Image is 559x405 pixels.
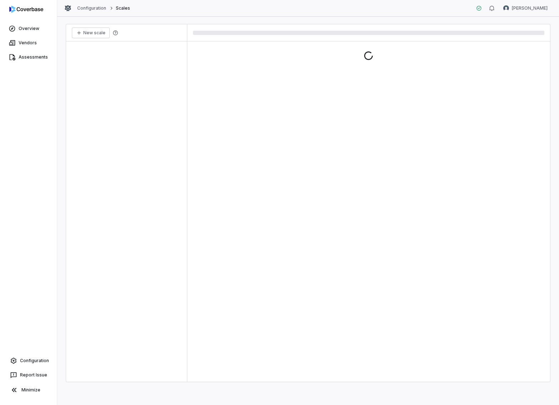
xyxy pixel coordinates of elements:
span: Vendors [19,40,37,46]
span: Configuration [20,358,49,364]
span: Report Issue [20,372,47,378]
a: Assessments [1,51,55,64]
img: logo-D7KZi-bG.svg [9,6,43,13]
a: Configuration [77,5,107,11]
span: Overview [19,26,39,31]
button: New scale [72,27,110,38]
a: Overview [1,22,55,35]
a: Configuration [3,354,54,367]
span: [PERSON_NAME] [512,5,548,11]
button: Minimize [3,383,54,397]
a: Vendors [1,36,55,49]
span: Scales [116,5,130,11]
span: Minimize [21,387,40,393]
button: Tomo Majima avatar[PERSON_NAME] [499,3,552,14]
button: Report Issue [3,369,54,381]
span: Assessments [19,54,48,60]
img: Tomo Majima avatar [503,5,509,11]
